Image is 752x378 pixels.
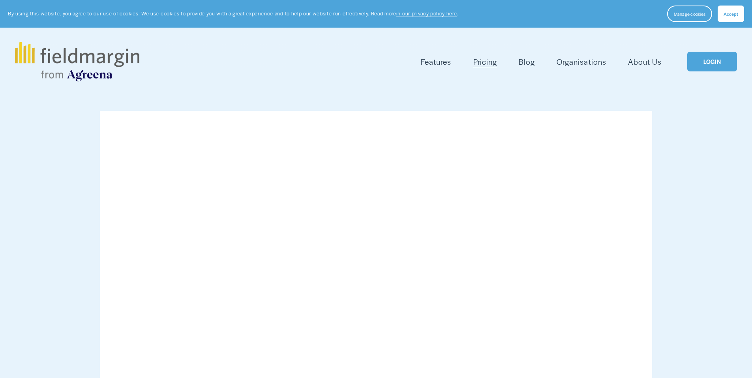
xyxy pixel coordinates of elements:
a: folder dropdown [421,55,451,68]
img: fieldmargin.com [15,42,139,81]
p: By using this website, you agree to our use of cookies. We use cookies to provide you with a grea... [8,10,458,17]
a: Pricing [473,55,497,68]
a: LOGIN [687,52,737,72]
a: About Us [628,55,662,68]
a: Organisations [557,55,606,68]
span: Features [421,56,451,67]
span: Accept [724,11,738,17]
a: in our privacy policy here [396,10,457,17]
span: Manage cookies [674,11,705,17]
button: Accept [718,6,744,22]
button: Manage cookies [667,6,712,22]
a: Blog [519,55,535,68]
